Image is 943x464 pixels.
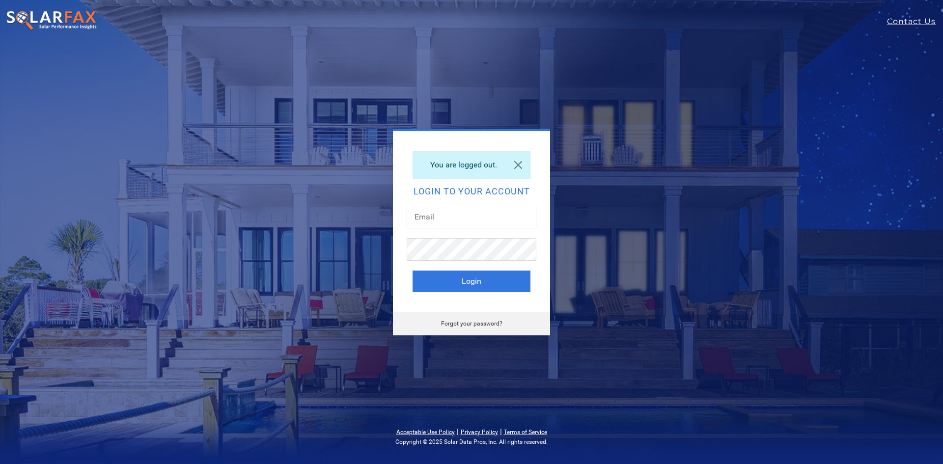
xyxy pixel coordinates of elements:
[461,429,498,436] a: Privacy Policy
[504,429,547,436] a: Terms of Service
[6,10,98,31] img: SolarFax
[396,429,455,436] a: Acceptable Use Policy
[506,151,530,179] a: Close
[407,206,536,228] input: Email
[413,271,530,292] button: Login
[457,427,459,436] span: |
[887,16,943,27] a: Contact Us
[441,320,502,327] a: Forgot your password?
[413,151,530,179] div: You are logged out.
[500,427,502,436] span: |
[413,187,530,196] h2: Login to your account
